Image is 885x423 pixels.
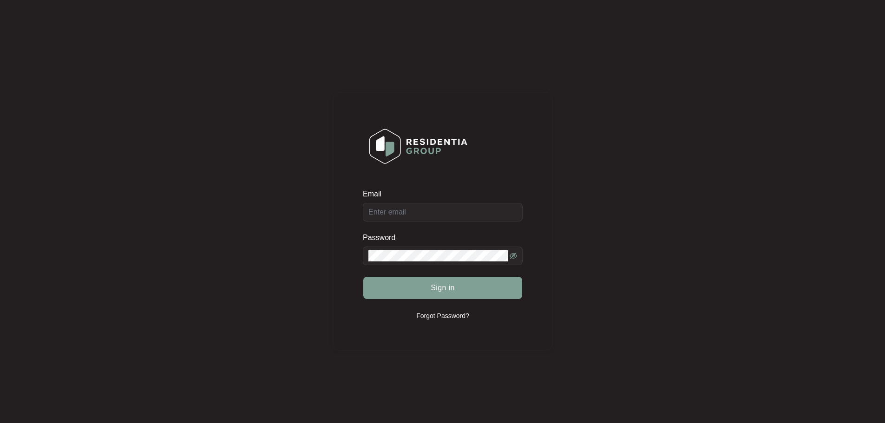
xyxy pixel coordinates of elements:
[363,203,523,221] input: Email
[431,282,455,293] span: Sign in
[510,252,517,260] span: eye-invisible
[363,123,473,170] img: Login Logo
[416,311,469,320] p: Forgot Password?
[363,233,402,242] label: Password
[363,189,388,199] label: Email
[363,277,522,299] button: Sign in
[368,250,508,261] input: Password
